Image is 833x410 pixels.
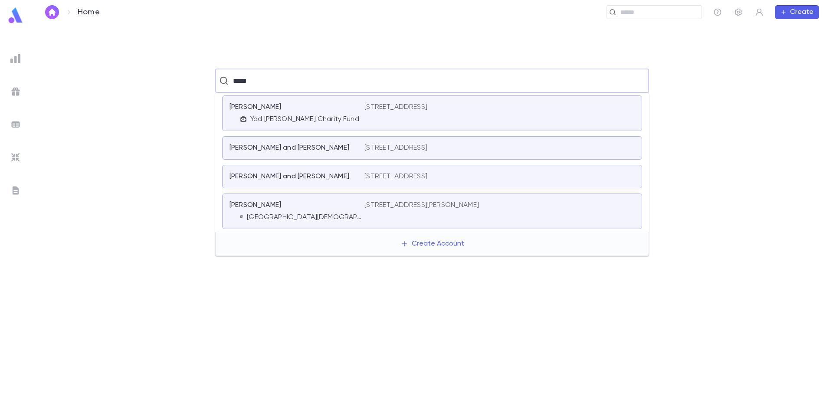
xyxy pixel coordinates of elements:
p: [STREET_ADDRESS] [364,144,427,152]
p: [PERSON_NAME] and [PERSON_NAME] [230,172,349,181]
p: [PERSON_NAME] [230,201,281,210]
p: [PERSON_NAME] and [PERSON_NAME] [230,144,349,152]
button: Create [775,5,819,19]
p: Home [78,7,100,17]
p: [STREET_ADDRESS] [364,103,427,112]
button: Create Account [394,236,471,252]
p: [STREET_ADDRESS] [364,172,427,181]
img: campaigns_grey.99e729a5f7ee94e3726e6486bddda8f1.svg [10,86,21,97]
img: logo [7,7,24,24]
p: [GEOGRAPHIC_DATA][DEMOGRAPHIC_DATA] Etc, Yad [PERSON_NAME] [247,213,364,222]
img: batches_grey.339ca447c9d9533ef1741baa751efc33.svg [10,119,21,130]
img: home_white.a664292cf8c1dea59945f0da9f25487c.svg [47,9,57,16]
img: imports_grey.530a8a0e642e233f2baf0ef88e8c9fcb.svg [10,152,21,163]
p: [PERSON_NAME] [230,103,281,112]
p: [STREET_ADDRESS][PERSON_NAME] [364,201,479,210]
img: letters_grey.7941b92b52307dd3b8a917253454ce1c.svg [10,185,21,196]
img: reports_grey.c525e4749d1bce6a11f5fe2a8de1b229.svg [10,53,21,64]
p: Yad [PERSON_NAME] Charity Fund [250,115,359,124]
